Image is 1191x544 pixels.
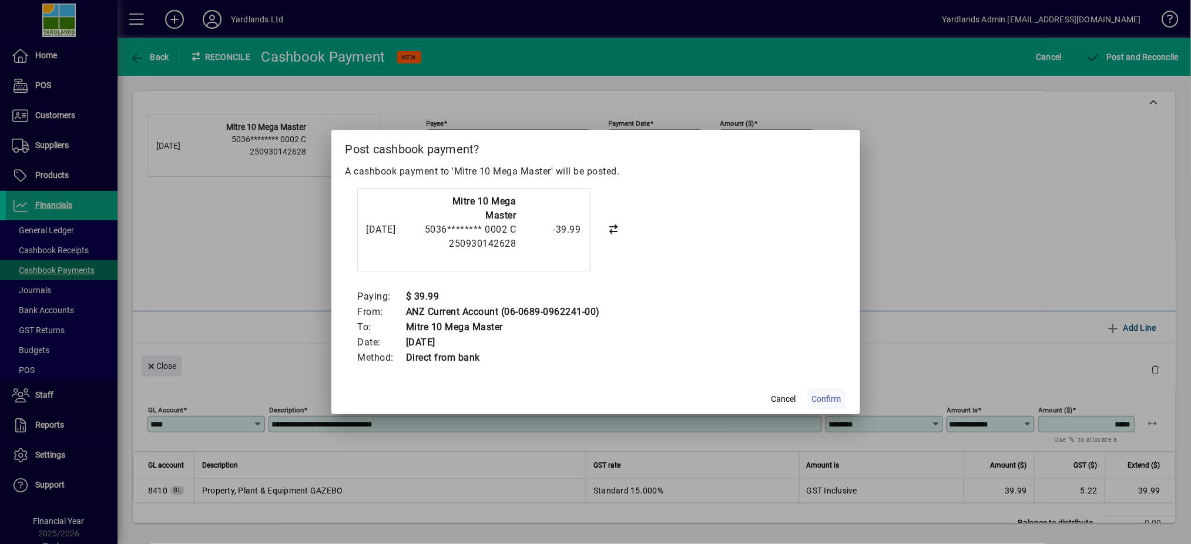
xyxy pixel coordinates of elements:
[357,320,406,335] td: To:
[357,289,406,304] td: Paying:
[522,223,581,237] div: -39.99
[357,335,406,350] td: Date:
[405,335,600,350] td: [DATE]
[345,164,846,179] p: A cashbook payment to 'Mitre 10 Mega Master' will be posted.
[405,320,600,335] td: Mitre 10 Mega Master
[765,388,803,409] button: Cancel
[357,304,406,320] td: From:
[807,388,846,409] button: Confirm
[771,393,796,405] span: Cancel
[812,393,841,405] span: Confirm
[452,196,516,221] strong: Mitre 10 Mega Master
[405,289,600,304] td: $ 39.99
[405,304,600,320] td: ANZ Current Account (06-0689-0962241-00)
[405,350,600,365] td: Direct from bank
[367,223,414,237] div: [DATE]
[331,130,860,164] h2: Post cashbook payment?
[357,350,406,365] td: Method:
